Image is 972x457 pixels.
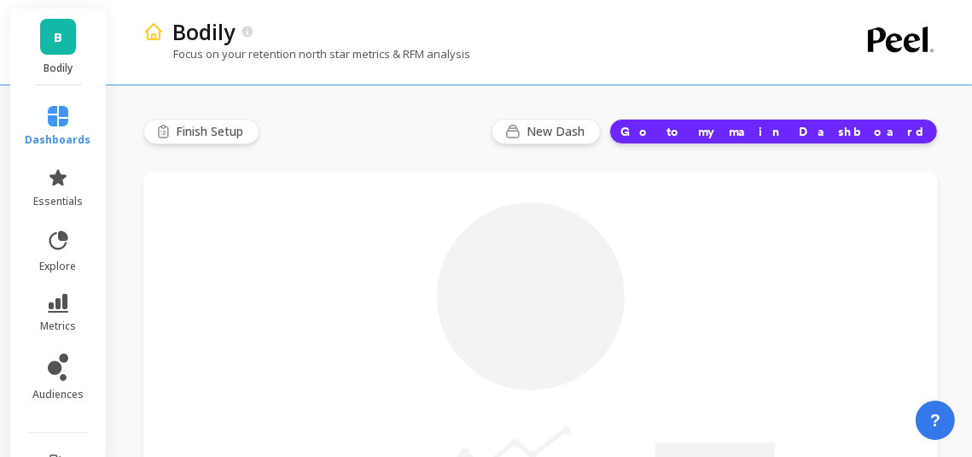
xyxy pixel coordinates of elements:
[40,319,76,333] span: metrics
[143,21,164,42] img: header icon
[609,119,938,144] button: Go to my main Dashboard
[40,260,77,273] span: explore
[143,119,259,144] button: Finish Setup
[176,123,248,140] span: Finish Setup
[26,133,91,147] span: dashboards
[143,46,470,62] p: Focus on your retention north star metrics & RFM analysis
[33,195,83,208] span: essentials
[27,62,90,75] p: Bodily
[492,119,601,144] button: New Dash
[930,408,940,432] span: ?
[32,388,84,401] span: audiences
[916,401,955,440] button: ?
[527,123,590,140] span: New Dash
[172,17,235,46] p: Bodily
[54,27,62,47] span: B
